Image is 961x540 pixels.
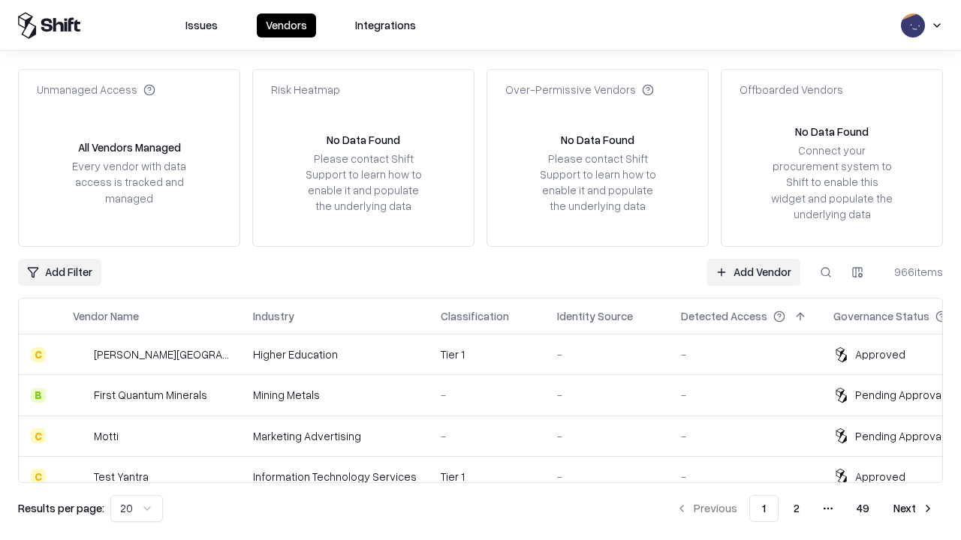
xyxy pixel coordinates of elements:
[441,428,533,444] div: -
[78,139,181,155] div: All Vendors Managed
[18,259,101,286] button: Add Filter
[346,13,425,37] button: Integrations
[327,132,400,148] div: No Data Found
[441,469,533,484] div: Tier 1
[257,13,316,37] button: Vendors
[505,82,654,97] div: Over-Permissive Vendors
[667,495,943,522] nav: pagination
[845,495,881,522] button: 49
[770,142,894,222] div: Connect your procurement system to Shift to enable this widget and populate the underlying data
[535,151,660,214] div: Please contact Shift Support to learn how to enable it and populate the underlying data
[253,387,417,403] div: Mining Metals
[301,151,426,214] div: Please contact Shift Support to learn how to enable it and populate the underlying data
[18,500,104,516] p: Results per page:
[855,428,944,444] div: Pending Approval
[557,469,657,484] div: -
[73,308,139,324] div: Vendor Name
[73,469,88,484] img: Test Yantra
[740,82,843,97] div: Offboarded Vendors
[67,158,191,205] div: Every vendor with data access is tracked and managed
[557,308,633,324] div: Identity Source
[73,347,88,362] img: Reichman University
[561,132,634,148] div: No Data Found
[557,346,657,362] div: -
[681,387,809,403] div: -
[94,428,119,444] div: Motti
[441,387,533,403] div: -
[681,346,809,362] div: -
[253,346,417,362] div: Higher Education
[253,308,294,324] div: Industry
[253,428,417,444] div: Marketing Advertising
[883,264,943,280] div: 966 items
[31,347,46,362] div: C
[557,387,657,403] div: -
[782,495,812,522] button: 2
[31,469,46,484] div: C
[37,82,155,97] div: Unmanaged Access
[855,387,944,403] div: Pending Approval
[441,346,533,362] div: Tier 1
[855,346,905,362] div: Approved
[681,469,809,484] div: -
[31,388,46,403] div: B
[749,495,779,522] button: 1
[681,308,767,324] div: Detected Access
[31,428,46,443] div: C
[73,388,88,403] img: First Quantum Minerals
[94,387,207,403] div: First Quantum Minerals
[271,82,340,97] div: Risk Heatmap
[176,13,227,37] button: Issues
[441,308,509,324] div: Classification
[94,346,229,362] div: [PERSON_NAME][GEOGRAPHIC_DATA]
[557,428,657,444] div: -
[884,495,943,522] button: Next
[706,259,800,286] a: Add Vendor
[795,124,869,139] div: No Data Found
[253,469,417,484] div: Information Technology Services
[73,428,88,443] img: Motti
[833,308,929,324] div: Governance Status
[94,469,149,484] div: Test Yantra
[855,469,905,484] div: Approved
[681,428,809,444] div: -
